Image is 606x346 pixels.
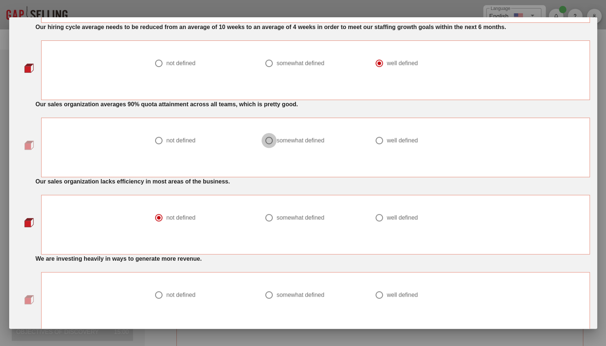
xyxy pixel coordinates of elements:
div: not defined [166,291,195,299]
div: somewhat defined [276,137,324,144]
img: question-bullet.png [24,140,34,150]
div: well defined [387,214,418,221]
img: question-bullet.png [24,295,34,304]
div: well defined [387,291,418,299]
div: somewhat defined [276,291,324,299]
strong: Our hiring cycle average needs to be reduced from an average of 10 weeks to an average of 4 weeks... [36,24,506,30]
div: not defined [166,137,195,144]
div: somewhat defined [276,214,324,221]
img: question-bullet-actve.png [24,218,34,227]
div: well defined [387,137,418,144]
div: somewhat defined [276,60,324,67]
strong: We are investing heavily in ways to generate more revenue. [36,256,202,262]
div: not defined [166,214,195,221]
img: question-bullet-actve.png [24,63,34,73]
strong: Our sales organization averages 90% quota attainment across all teams, which is pretty good. [36,101,298,107]
strong: Our sales organization lacks efficiency in most areas of the business. [36,178,230,185]
div: not defined [166,60,195,67]
div: well defined [387,60,418,67]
